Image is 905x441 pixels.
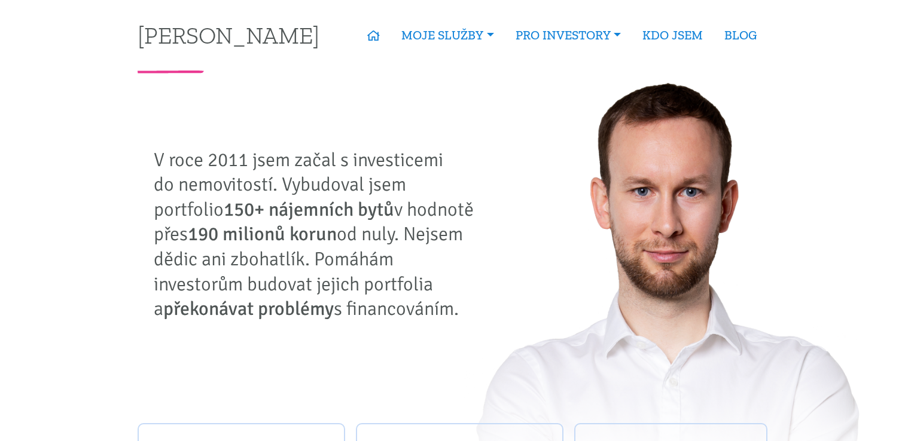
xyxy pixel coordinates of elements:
[154,148,483,321] p: V roce 2011 jsem začal s investicemi do nemovitostí. Vybudoval jsem portfolio v hodnotě přes od n...
[224,198,394,221] strong: 150+ nájemních bytů
[391,22,504,49] a: MOJE SLUŽBY
[188,222,337,246] strong: 190 milionů korun
[714,22,767,49] a: BLOG
[163,297,334,320] strong: překonávat problémy
[505,22,632,49] a: PRO INVESTORY
[632,22,714,49] a: KDO JSEM
[138,23,319,47] a: [PERSON_NAME]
